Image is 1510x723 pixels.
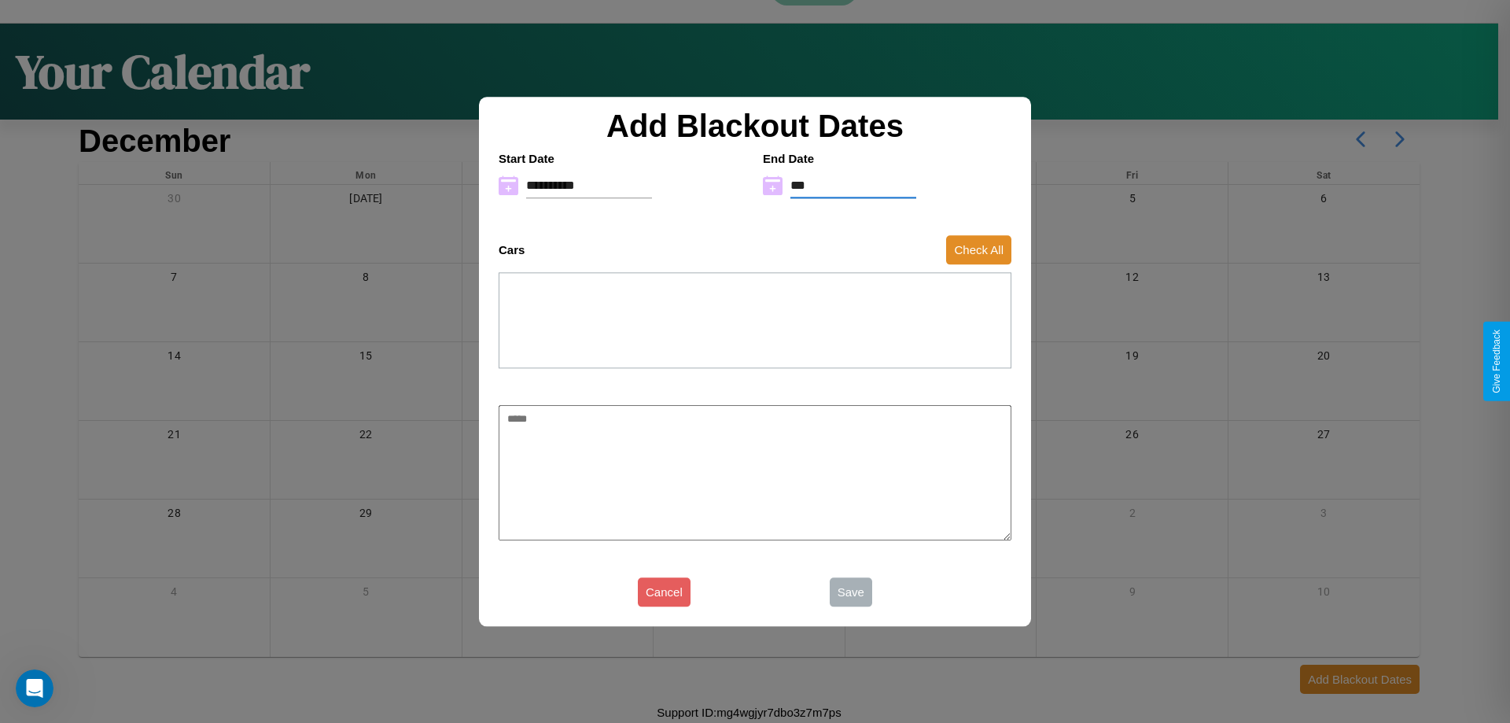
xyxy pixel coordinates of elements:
[1491,330,1502,393] div: Give Feedback
[830,577,872,607] button: Save
[638,577,691,607] button: Cancel
[946,235,1011,264] button: Check All
[16,670,53,707] iframe: Intercom live chat
[491,109,1019,144] h2: Add Blackout Dates
[763,152,1011,165] h4: End Date
[499,152,747,165] h4: Start Date
[499,243,525,256] h4: Cars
